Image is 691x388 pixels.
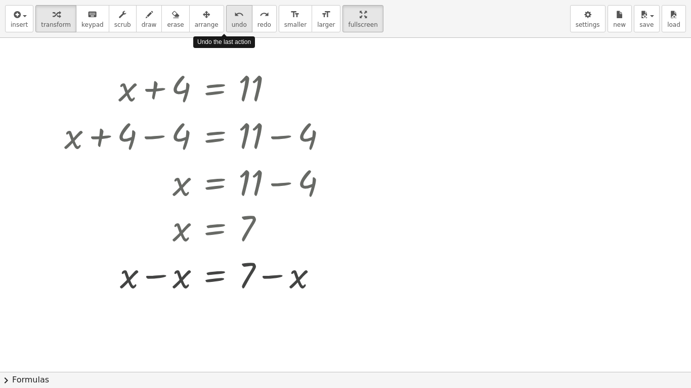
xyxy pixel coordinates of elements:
span: draw [142,21,157,28]
span: settings [576,21,600,28]
button: load [662,5,686,32]
button: format_sizesmaller [279,5,312,32]
span: larger [317,21,335,28]
button: format_sizelarger [312,5,340,32]
button: save [634,5,660,32]
span: undo [232,21,247,28]
i: undo [234,9,244,21]
span: fullscreen [348,21,377,28]
i: redo [260,9,269,21]
button: keyboardkeypad [76,5,109,32]
button: fullscreen [342,5,383,32]
span: load [667,21,680,28]
button: erase [161,5,189,32]
span: erase [167,21,184,28]
button: undoundo [226,5,252,32]
span: keypad [81,21,104,28]
i: format_size [321,9,331,21]
button: scrub [109,5,137,32]
span: arrange [195,21,219,28]
span: save [639,21,654,28]
button: arrange [189,5,224,32]
button: insert [5,5,33,32]
button: new [608,5,632,32]
button: redoredo [252,5,277,32]
button: draw [136,5,162,32]
span: redo [257,21,271,28]
span: new [613,21,626,28]
i: format_size [290,9,300,21]
span: scrub [114,21,131,28]
div: Undo the last action [193,36,255,48]
span: transform [41,21,71,28]
span: insert [11,21,28,28]
span: smaller [284,21,307,28]
button: settings [570,5,606,32]
i: keyboard [88,9,97,21]
button: transform [35,5,76,32]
